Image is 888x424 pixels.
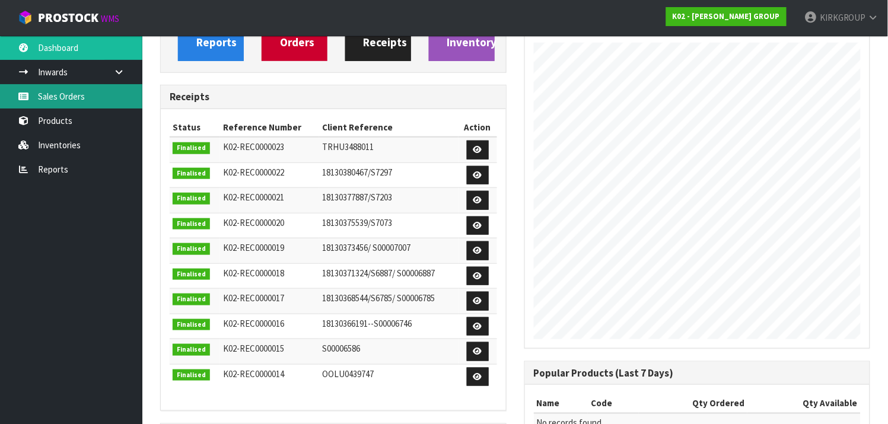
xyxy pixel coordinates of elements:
[747,394,861,413] th: Qty Available
[322,368,374,380] span: OOLU0439747
[322,217,392,228] span: 18130375539/S7073
[322,167,392,178] span: 18130380467/S7297
[223,368,284,380] span: K02-REC0000014
[173,142,210,154] span: Finalised
[223,343,284,354] span: K02-REC0000015
[173,168,210,180] span: Finalised
[319,118,459,137] th: Client Reference
[534,394,588,413] th: Name
[173,243,210,255] span: Finalised
[223,217,284,228] span: K02-REC0000020
[173,319,210,331] span: Finalised
[459,118,497,137] th: Action
[173,218,210,230] span: Finalised
[322,141,374,152] span: TRHU3488011
[322,343,360,354] span: S00006586
[101,13,119,24] small: WMS
[173,369,210,381] span: Finalised
[223,192,284,203] span: K02-REC0000021
[173,269,210,280] span: Finalised
[170,118,220,137] th: Status
[820,12,866,23] span: KIRKGROUP
[588,394,639,413] th: Code
[220,118,319,137] th: Reference Number
[322,267,435,279] span: 18130371324/S6887/ S00006887
[322,292,435,304] span: 18130368544/S6785/ S00006785
[173,193,210,205] span: Finalised
[223,292,284,304] span: K02-REC0000017
[322,242,410,253] span: 18130373456/ S00007007
[673,11,780,21] strong: K02 - [PERSON_NAME] GROUP
[223,242,284,253] span: K02-REC0000019
[18,10,33,25] img: cube-alt.png
[639,394,747,413] th: Qty Ordered
[322,318,412,329] span: 18130366191--S00006746
[223,267,284,279] span: K02-REC0000018
[170,91,497,103] h3: Receipts
[173,294,210,305] span: Finalised
[322,192,392,203] span: 18130377887/S7203
[223,141,284,152] span: K02-REC0000023
[223,167,284,178] span: K02-REC0000022
[173,344,210,356] span: Finalised
[534,368,861,379] h3: Popular Products (Last 7 Days)
[223,318,284,329] span: K02-REC0000016
[38,10,98,25] span: ProStock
